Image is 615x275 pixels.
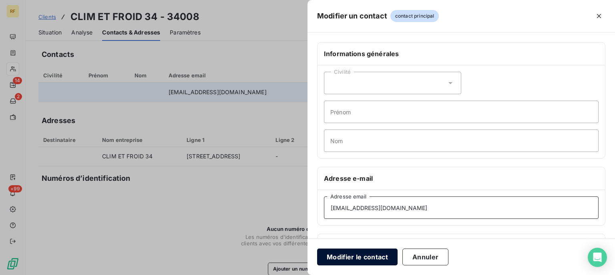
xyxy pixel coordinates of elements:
h6: Adresse e-mail [324,174,599,183]
h6: Informations générales [324,49,599,59]
input: placeholder [324,101,599,123]
h5: Modifier un contact [317,10,387,22]
button: Modifier le contact [317,249,398,265]
button: Annuler [402,249,448,265]
span: contact principal [390,10,439,22]
input: placeholder [324,196,599,219]
input: placeholder [324,129,599,152]
div: Open Intercom Messenger [588,248,607,267]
